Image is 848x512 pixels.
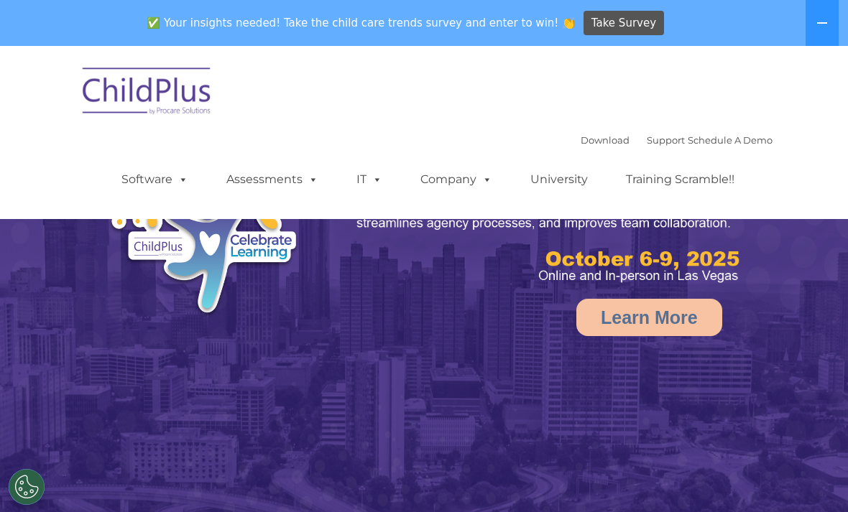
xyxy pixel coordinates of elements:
span: ✅ Your insights needed! Take the child care trends survey and enter to win! 👏 [142,9,581,37]
a: Company [406,165,507,194]
a: Assessments [212,165,333,194]
span: Take Survey [591,11,656,36]
a: Schedule A Demo [688,134,773,146]
a: Take Survey [584,11,665,36]
a: IT [342,165,397,194]
a: University [516,165,602,194]
a: Software [107,165,203,194]
a: Training Scramble!! [612,165,749,194]
a: Download [581,134,630,146]
font: | [581,134,773,146]
button: Cookies Settings [9,469,45,505]
a: Learn More [576,299,722,336]
a: Support [647,134,685,146]
img: ChildPlus by Procare Solutions [75,57,219,129]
